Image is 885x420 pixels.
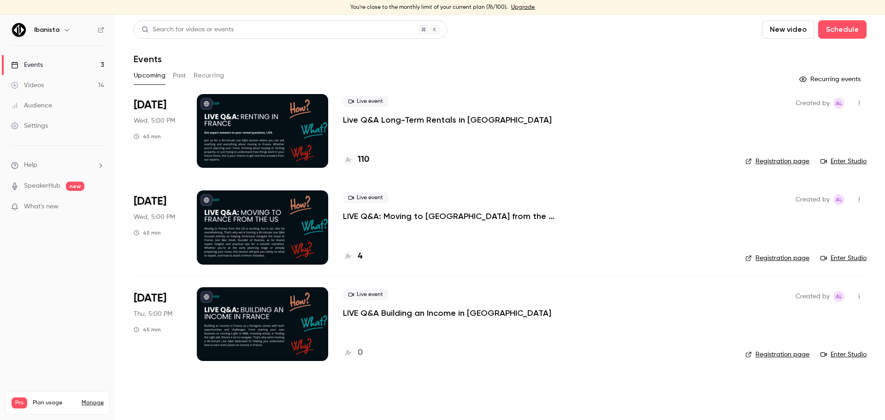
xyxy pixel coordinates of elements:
[11,101,52,110] div: Audience
[343,154,369,166] a: 110
[134,116,175,125] span: Wed, 5:00 PM
[134,194,166,209] span: [DATE]
[134,326,161,333] div: 45 min
[343,289,389,300] span: Live event
[745,254,809,263] a: Registration page
[82,399,104,407] a: Manage
[142,25,234,35] div: Search for videos or events
[796,291,830,302] span: Created by
[820,350,867,359] a: Enter Studio
[358,347,363,359] h4: 0
[134,94,182,168] div: Oct 1 Wed, 5:00 PM (Europe/London)
[134,68,165,83] button: Upcoming
[134,98,166,112] span: [DATE]
[795,72,867,87] button: Recurring events
[836,98,842,109] span: AL
[343,96,389,107] span: Live event
[745,350,809,359] a: Registration page
[12,397,27,408] span: Pro
[511,4,535,11] a: Upgrade
[134,287,182,361] div: Nov 6 Thu, 5:00 PM (Europe/London)
[173,68,186,83] button: Past
[358,154,369,166] h4: 110
[796,194,830,205] span: Created by
[134,53,162,65] h1: Events
[134,213,175,222] span: Wed, 5:00 PM
[818,20,867,39] button: Schedule
[194,68,224,83] button: Recurring
[24,181,60,191] a: SpeakerHub
[11,81,44,90] div: Videos
[343,308,551,319] a: LIVE Q&A Building an Income in [GEOGRAPHIC_DATA]
[24,160,37,170] span: Help
[134,190,182,264] div: Oct 22 Wed, 5:00 PM (Europe/London)
[833,98,844,109] span: Alexandra Lhomond
[34,25,59,35] h6: Ibanista
[343,192,389,203] span: Live event
[134,133,161,140] div: 45 min
[11,60,43,70] div: Events
[66,182,84,191] span: new
[33,399,76,407] span: Plan usage
[762,20,814,39] button: New video
[820,157,867,166] a: Enter Studio
[134,291,166,306] span: [DATE]
[343,250,362,263] a: 4
[836,194,842,205] span: AL
[343,211,619,222] a: LIVE Q&A: Moving to [GEOGRAPHIC_DATA] from the [GEOGRAPHIC_DATA]
[833,291,844,302] span: Alexandra Lhomond
[134,309,172,319] span: Thu, 5:00 PM
[836,291,842,302] span: AL
[12,23,26,37] img: Ibanista
[11,121,48,130] div: Settings
[796,98,830,109] span: Created by
[745,157,809,166] a: Registration page
[358,250,362,263] h4: 4
[833,194,844,205] span: Alexandra Lhomond
[11,160,104,170] li: help-dropdown-opener
[93,203,104,211] iframe: Noticeable Trigger
[343,347,363,359] a: 0
[820,254,867,263] a: Enter Studio
[24,202,59,212] span: What's new
[343,114,552,125] a: Live Q&A Long-Term Rentals in [GEOGRAPHIC_DATA]
[134,229,161,237] div: 45 min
